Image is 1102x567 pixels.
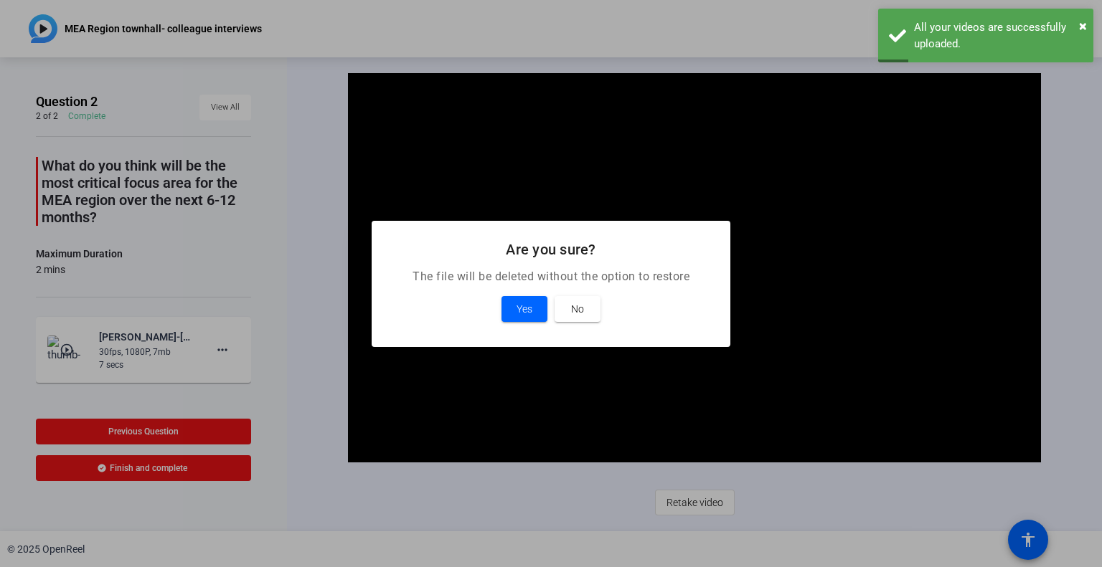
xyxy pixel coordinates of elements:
[1079,15,1087,37] button: Close
[389,268,713,285] p: The file will be deleted without the option to restore
[914,19,1083,52] div: All your videos are successfully uploaded.
[517,300,532,318] span: Yes
[571,300,584,318] span: No
[1079,17,1087,34] span: ×
[555,296,601,322] button: No
[501,296,547,322] button: Yes
[389,238,713,261] h2: Are you sure?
